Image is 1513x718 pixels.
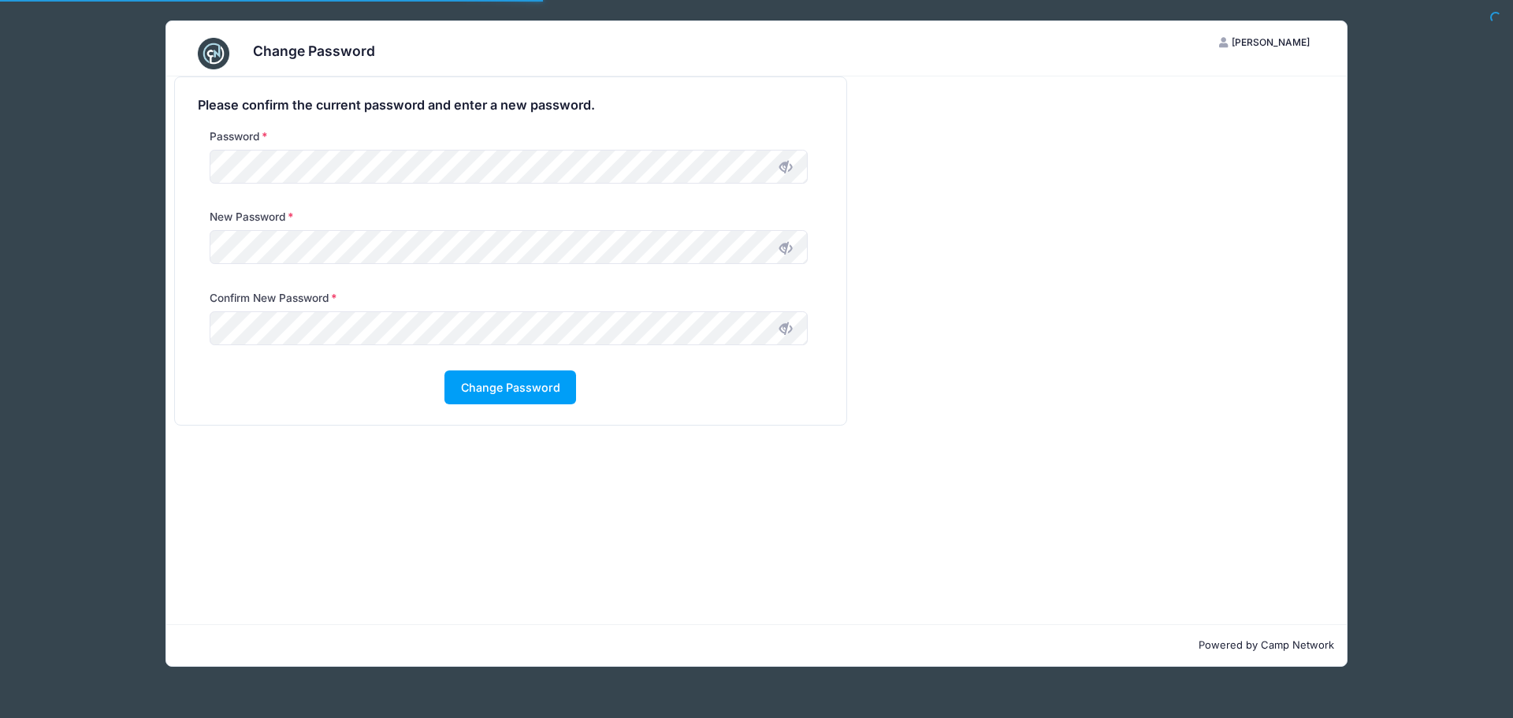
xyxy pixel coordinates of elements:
[444,370,576,404] button: Change Password
[1232,36,1310,48] span: [PERSON_NAME]
[210,290,337,306] label: Confirm New Password
[198,98,823,113] h4: Please confirm the current password and enter a new password.
[1206,29,1324,56] button: [PERSON_NAME]
[210,209,294,225] label: New Password
[210,128,268,144] label: Password
[179,638,1334,653] p: Powered by Camp Network
[253,43,375,59] h3: Change Password
[198,38,229,69] img: CampNetwork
